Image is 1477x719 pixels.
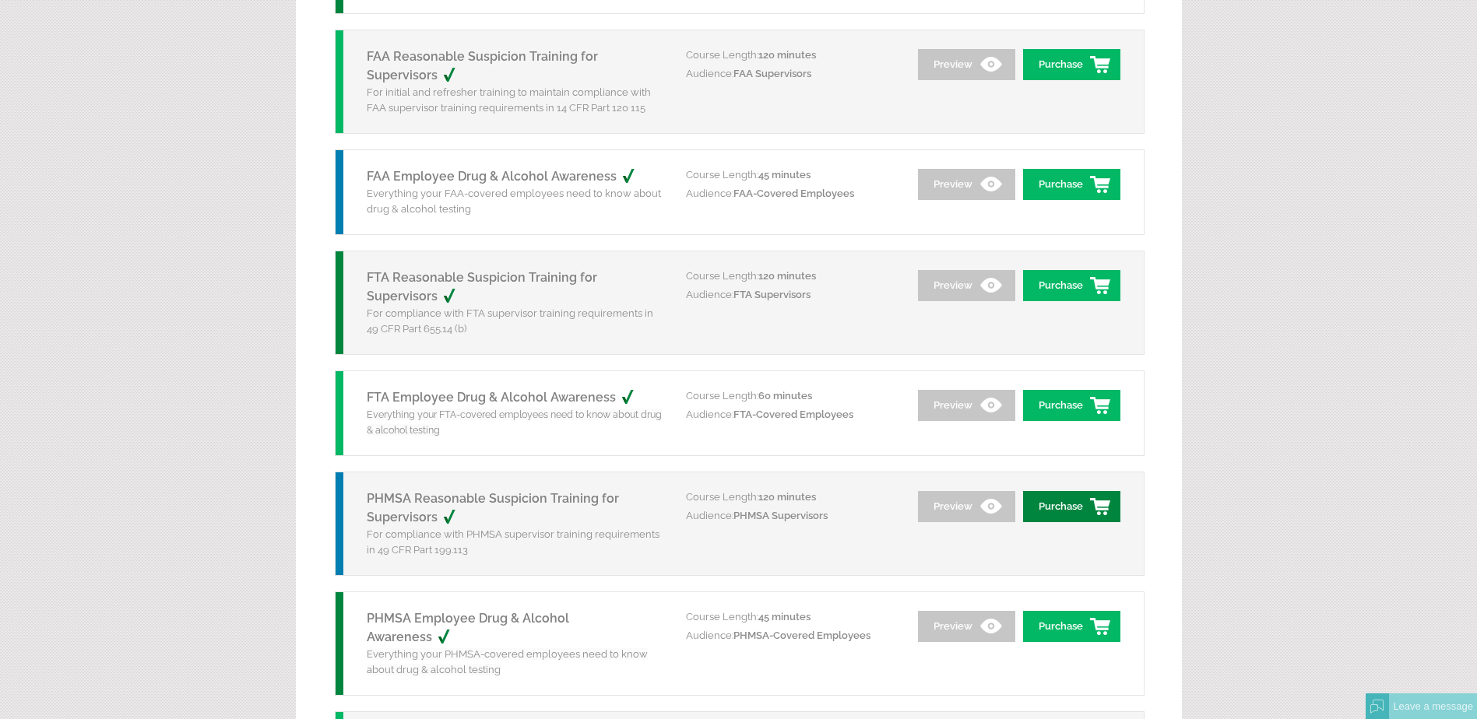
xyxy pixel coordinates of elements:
a: Purchase [1023,491,1120,522]
span: 45 minutes [758,169,811,181]
a: Preview [918,49,1015,80]
span: PHMSA Supervisors [733,510,828,521]
span: FTA-Covered Employees [733,409,853,420]
p: Course Length: [686,267,896,286]
a: FTA Employee Drug & Alcohol Awareness [367,390,651,405]
span: FAA Supervisors [733,68,811,79]
p: Course Length: [686,46,896,65]
a: Purchase [1023,49,1120,80]
a: Preview [918,390,1015,421]
p: Audience: [686,184,896,203]
span: FTA Supervisors [733,289,811,300]
span: Everything your PHMSA-covered employees need to know about drug & alcohol testing [367,648,648,675]
p: Course Length: [686,608,896,626]
p: Audience: [686,286,896,304]
p: Audience: [686,65,896,83]
a: PHMSA Reasonable Suspicion Training for Supervisors [367,491,619,524]
div: Leave a message [1389,693,1477,719]
span: Everything your FTA-covered employees need to know about drug & alcohol testing [367,409,662,436]
p: Audience: [686,626,896,645]
span: PHMSA-Covered Employees [733,630,870,641]
p: Course Length: [686,166,896,184]
a: Purchase [1023,390,1120,421]
a: Preview [918,169,1015,200]
p: Course Length: [686,488,896,507]
a: FTA Reasonable Suspicion Training for Supervisors [367,270,597,303]
p: Audience: [686,507,896,525]
a: PHMSA Employee Drug & Alcohol Awareness [367,611,569,644]
span: 45 minutes [758,611,811,623]
p: Everything your FAA-covered employees need to know about drug & alcohol testing [367,186,663,217]
a: Preview [918,270,1015,301]
span: 120 minutes [758,270,816,282]
p: Course Length: [686,387,896,405]
p: For compliance with PHMSA supervisor training requirements in 49 CFR Part 199.113 [367,527,663,558]
span: For compliance with FTA supervisor training requirements in 49 CFR Part 655.14 (b) [367,307,653,335]
a: Purchase [1023,169,1120,200]
span: For initial and refresher training to maintain compliance with FAA supervisor training requiremen... [367,86,651,114]
a: FAA Employee Drug & Alcohol Awareness [367,169,652,184]
a: Preview [918,491,1015,522]
a: Preview [918,611,1015,642]
span: 60 minutes [758,390,812,402]
span: 120 minutes [758,49,816,61]
a: Purchase [1023,611,1120,642]
a: FAA Reasonable Suspicion Training for Supervisors [367,49,598,82]
span: FAA-Covered Employees [733,188,854,199]
span: 120 minutes [758,491,816,503]
img: Offline [1370,700,1384,714]
a: Purchase [1023,270,1120,301]
p: Audience: [686,405,896,424]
